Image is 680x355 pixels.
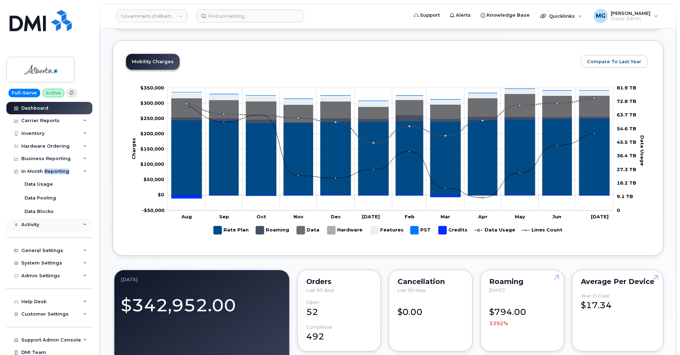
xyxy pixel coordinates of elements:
[617,84,636,90] tspan: 81.9 TB
[475,223,515,237] g: Data Usage
[140,100,164,105] tspan: $300,000
[515,213,525,219] tspan: May
[398,287,425,293] span: Last 90 days
[306,300,372,318] div: 52
[140,115,164,121] g: $0
[306,324,372,343] div: 492
[214,223,249,237] g: Rate Plan
[140,84,164,90] g: $0
[140,161,164,167] tspan: $100,000
[617,166,636,172] tspan: 27.3 TB
[596,12,606,20] span: MG
[172,89,610,107] g: Features
[140,131,164,136] tspan: $200,000
[611,16,651,22] span: Super Admin
[219,213,229,219] tspan: Sep
[476,8,535,22] a: Knowledge Base
[140,146,164,152] g: $0
[257,213,266,219] tspan: Oct
[420,12,440,19] span: Support
[410,223,431,237] g: PST
[552,213,561,219] tspan: Jun
[456,12,471,19] span: Alerts
[140,115,164,121] tspan: $250,000
[581,279,654,284] div: Average per Device
[181,213,192,219] tspan: Aug
[144,176,164,182] g: $0
[487,12,530,19] span: Knowledge Base
[617,112,636,118] tspan: 63.7 TB
[535,9,587,23] div: Quicklinks
[617,193,633,199] tspan: 9.1 TB
[172,195,610,198] g: Credits
[172,115,610,123] g: Roaming
[587,58,641,65] span: Compare To Last Year
[293,213,303,219] tspan: Nov
[489,287,504,293] span: [DATE]
[142,207,164,213] tspan: -$50,000
[142,207,164,213] g: $0
[445,8,476,22] a: Alerts
[306,287,334,293] span: Last 90 days
[617,98,636,104] tspan: 72.8 TB
[591,213,609,219] tspan: [DATE]
[617,139,636,145] tspan: 45.5 TB
[617,207,620,213] tspan: 0
[405,213,415,219] tspan: Feb
[140,100,164,105] g: $0
[489,300,555,327] div: $794.00
[398,279,464,284] div: Cancellation
[581,293,654,312] div: $17.34
[140,84,164,90] tspan: $350,000
[140,146,164,152] tspan: $150,000
[331,213,341,219] tspan: Dec
[441,213,450,219] tspan: Mar
[172,94,610,122] g: Data
[140,131,164,136] g: $0
[256,223,290,237] g: Roaming
[398,300,464,318] div: $0.00
[214,223,562,237] g: Legend
[131,138,136,159] tspan: Charges
[617,125,636,131] tspan: 54.6 TB
[489,279,555,284] div: Roaming
[478,213,487,219] tspan: Apr
[489,320,508,327] span: 3392%
[144,176,164,182] tspan: $50,000
[549,13,575,19] span: Quicklinks
[581,293,610,299] div: Year to Date
[639,135,645,166] tspan: Data Usage
[522,223,562,237] g: Lines Count
[297,223,320,237] g: Data
[589,9,663,23] div: Monique Garlington
[581,55,647,68] button: Compare To Last Year
[611,10,651,16] span: [PERSON_NAME]
[306,300,319,305] div: Open
[140,161,164,167] g: $0
[362,213,380,219] tspan: [DATE]
[121,277,283,282] div: July 2025
[327,223,363,237] g: Hardware
[196,10,304,22] input: Find something...
[370,223,404,237] g: Features
[409,8,445,22] a: Support
[306,279,372,284] div: Orders
[438,223,468,237] g: Credits
[617,180,636,186] tspan: 18.2 TB
[172,119,610,195] g: Rate Plan
[617,153,636,158] tspan: 36.4 TB
[121,291,283,318] div: $342,952.00
[126,54,179,70] a: Mobility Charges
[116,10,187,22] a: Government of Alberta (GOA)
[306,324,332,330] div: completed
[158,192,164,197] tspan: $0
